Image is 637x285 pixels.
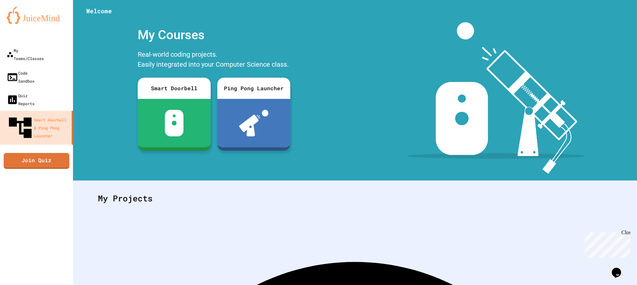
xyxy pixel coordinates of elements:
img: banner-image-my-projects.png [407,22,585,174]
div: My Projects [91,185,619,211]
img: sdb-white.svg [165,110,184,136]
iframe: chat widget [609,258,630,278]
iframe: chat widget [582,230,630,258]
div: Smart Doorbell & Ping Pong Launcher [7,114,69,141]
div: Ping Pong Launcher [217,78,290,99]
div: Real-world coding projects. Easily integrated into your Computer Science class. [134,48,294,73]
div: Smart Doorbell [138,78,211,99]
div: My Courses [134,22,294,48]
div: Code Sandbox [7,69,35,85]
div: My Teams/Classes [7,46,44,62]
img: ppl-with-ball.png [239,110,269,136]
img: logo-orange.svg [7,7,66,24]
div: Quiz Reports [7,92,35,107]
a: Join Quiz [4,153,69,169]
div: Chat with us now!Close [3,3,46,42]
